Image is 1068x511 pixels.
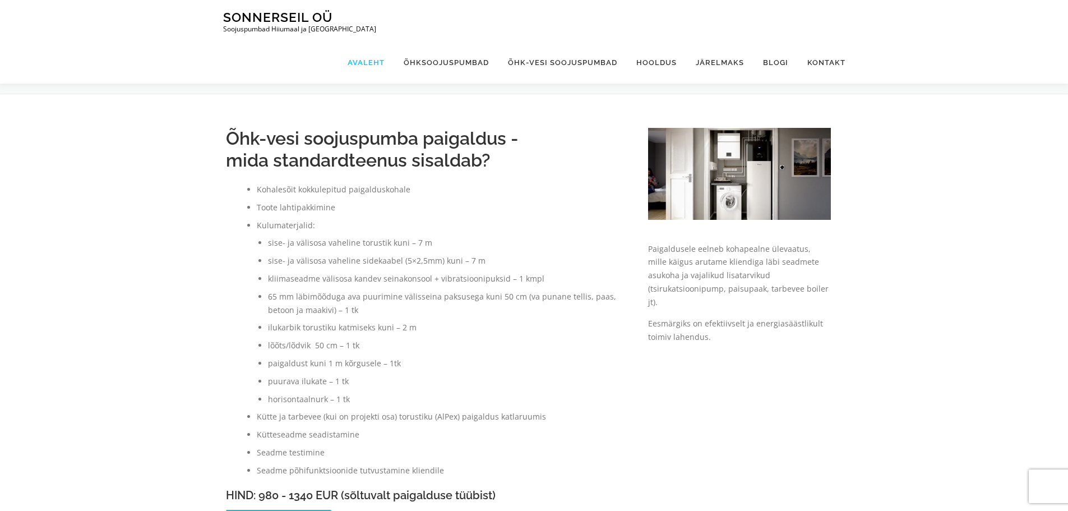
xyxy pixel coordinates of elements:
li: lõõts/lõdvik 50 cm – 1 tk [268,339,626,352]
li: Seadme testimine [257,446,626,459]
a: Avaleht [338,42,394,84]
a: Õhk-vesi soojuspumbad [498,42,627,84]
li: Kohalesõit kokkulepitud paigalduskohale [257,183,626,196]
li: puurava ilukate – 1 tk [268,375,626,388]
a: Blogi [753,42,798,84]
a: Hooldus [627,42,686,84]
li: ilukarbik torustiku katmiseks kuni – 2 m [268,321,626,334]
span: Eesmärgiks on efektiivselt ja energiasäästlikult toimiv lahendus. [648,318,823,342]
a: Järelmaks [686,42,753,84]
li: sise- ja välisosa vaheline torustik kuni – 7 m [268,236,626,250]
li: sise- ja välisosa vaheline sidekaabel (5×2,5mm) kuni – 7 m [268,254,626,268]
li: horisontaalnurk – 1 tk [268,393,626,406]
a: Kontakt [798,42,845,84]
li: Toote lahtipakkimine [257,201,626,214]
li: Kütteseadme seadistamine [257,428,626,441]
h2: Õhk-vesi soojuspumba paigaldus - mida standardteenus sisaldab? [226,128,626,171]
li: kliimaseadme välisosa kandev seinakonsool + vibratsioonipuksid – 1 kmpl [268,272,626,286]
span: Paigaldusele eelneb kohapealne ülevaatus, mille käigus arutame kliendiga läbi seadmete asukoha ja... [648,243,829,307]
li: Kütte ja tarbevee (kui on projekti osa) torustiku (AlPex) paigaldus katlaruumis [257,410,626,423]
a: Õhksoojuspumbad [394,42,498,84]
a: Sonnerseil OÜ [223,10,332,25]
p: Soojuspumbad Hiiumaal ja [GEOGRAPHIC_DATA] [223,25,376,33]
h3: HIND: 980 - 1340 EUR (sõltuvalt paigalduse tüübist) [226,489,626,501]
li: paigaldust kuni 1 m kõrgusele – 1tk [268,357,626,370]
li: Kulumaterjalid: [257,219,626,406]
li: Seadme põhifunktsioonide tutvustamine kliendile [257,464,626,477]
li: 65 mm läbimõõduga ava puurimine välisseina paksusega kuni 50 cm (va punane tellis, paas, betoon j... [268,290,626,317]
img: Daikin [648,128,831,219]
